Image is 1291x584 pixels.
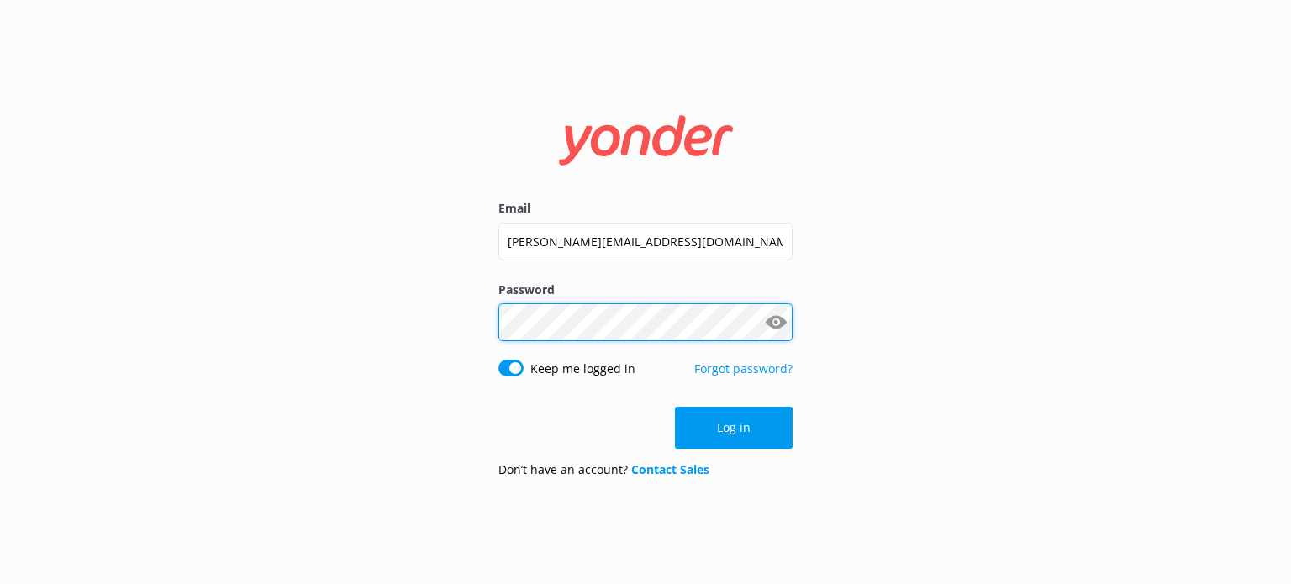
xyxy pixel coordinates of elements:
input: user@emailaddress.com [498,223,793,260]
a: Contact Sales [631,461,709,477]
label: Keep me logged in [530,360,635,378]
label: Password [498,281,793,299]
button: Show password [759,306,793,339]
p: Don’t have an account? [498,460,709,479]
a: Forgot password? [694,360,793,376]
label: Email [498,199,793,218]
button: Log in [675,407,793,449]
